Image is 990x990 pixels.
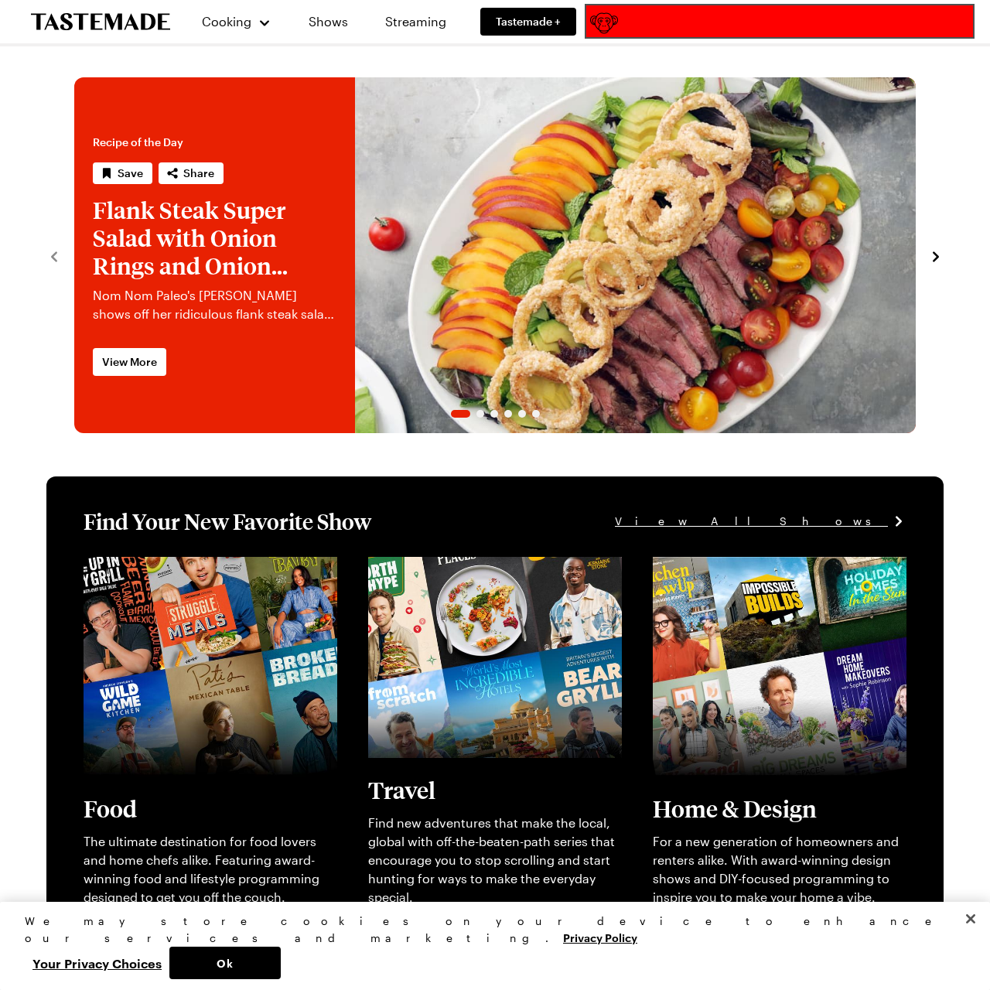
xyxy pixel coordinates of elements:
[202,14,251,29] span: Cooking
[590,9,618,37] img: wCtt+hfi+TtpgAAAABJRU5ErkJggg==
[84,507,371,535] h1: Find Your New Favorite Show
[476,410,484,418] span: Go to slide 2
[563,930,637,944] a: More information about your privacy, opens in a new tab
[118,166,143,181] span: Save
[25,947,169,979] button: Your Privacy Choices
[504,410,512,418] span: Go to slide 4
[25,913,952,947] div: We may store cookies on your device to enhance our services and marketing.
[532,410,540,418] span: Go to slide 6
[93,162,152,184] button: Save recipe
[480,8,576,36] a: Tastemade +
[615,513,906,530] a: View All Shows
[615,513,888,530] span: View All Shows
[496,14,561,29] span: Tastemade +
[451,410,470,418] span: Go to slide 1
[518,410,526,418] span: Go to slide 5
[928,246,944,265] button: navigate to next item
[159,162,224,184] button: Share
[169,947,281,979] button: Ok
[74,77,916,433] div: 1 / 6
[84,558,295,573] a: View full content for [object Object]
[46,246,62,265] button: navigate to previous item
[954,902,988,936] button: Close
[93,348,166,376] a: View More
[201,3,271,40] button: Cooking
[31,13,170,31] a: To Tastemade Home Page
[25,913,952,979] div: Privacy
[368,558,579,573] a: View full content for [object Object]
[183,166,214,181] span: Share
[653,558,864,573] a: View full content for [object Object]
[490,410,498,418] span: Go to slide 3
[102,354,157,370] span: View More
